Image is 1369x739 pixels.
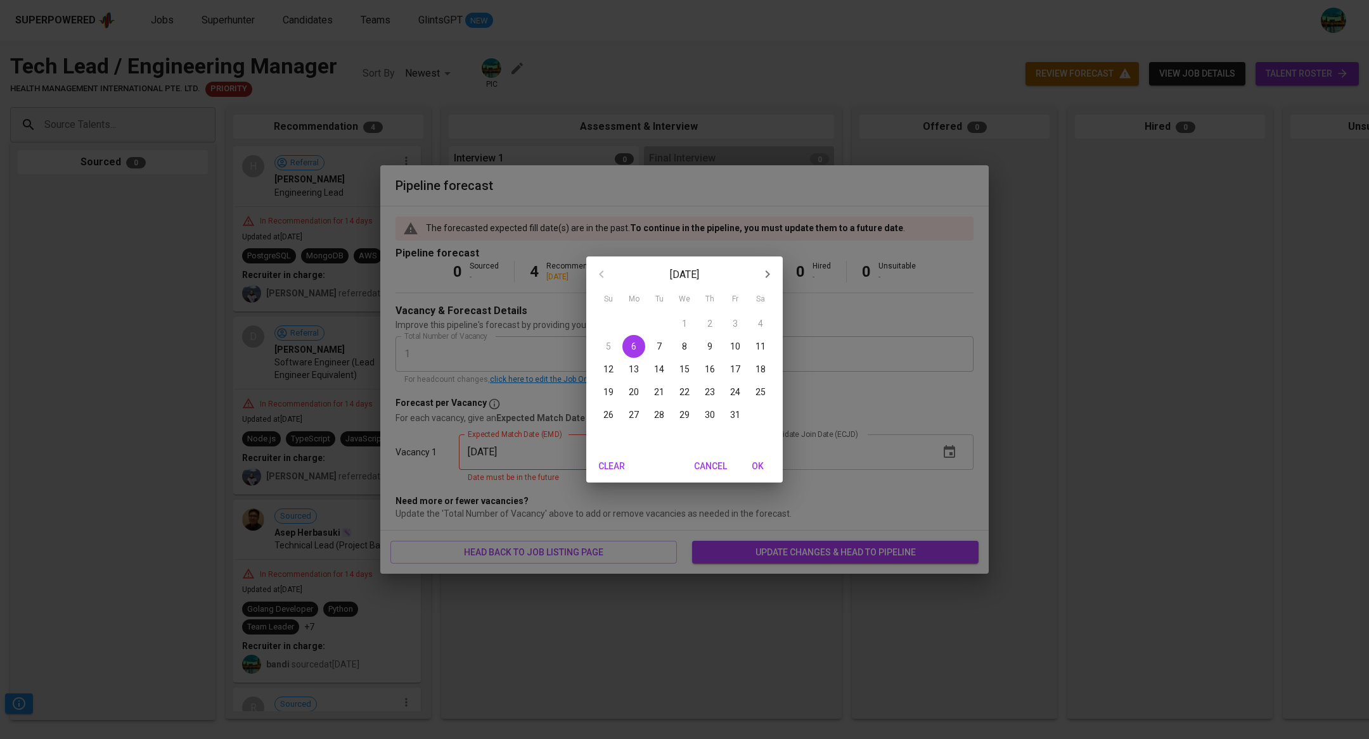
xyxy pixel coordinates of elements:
[617,267,752,282] p: [DATE]
[654,363,664,376] p: 14
[629,408,639,421] p: 27
[749,335,772,358] button: 11
[622,358,645,381] button: 13
[679,408,690,421] p: 29
[749,358,772,381] button: 18
[673,403,696,426] button: 29
[694,458,727,474] span: Cancel
[603,363,614,376] p: 12
[596,458,627,474] span: Clear
[603,408,614,421] p: 26
[673,381,696,403] button: 22
[648,381,671,403] button: 21
[749,381,772,403] button: 25
[603,386,614,398] p: 19
[707,340,712,353] p: 9
[724,381,747,403] button: 24
[591,455,632,478] button: Clear
[698,403,721,426] button: 30
[682,340,687,353] p: 8
[679,386,690,398] p: 22
[698,293,721,306] span: Th
[730,408,740,421] p: 31
[648,403,671,426] button: 28
[622,293,645,306] span: Mo
[673,358,696,381] button: 15
[749,293,772,306] span: Sa
[631,340,636,353] p: 6
[648,293,671,306] span: Tu
[673,335,696,358] button: 8
[755,386,766,398] p: 25
[742,458,773,474] span: OK
[755,363,766,376] p: 18
[648,358,671,381] button: 14
[698,358,721,381] button: 16
[689,455,732,478] button: Cancel
[730,340,740,353] p: 10
[622,381,645,403] button: 20
[755,340,766,353] p: 11
[724,403,747,426] button: 31
[698,381,721,403] button: 23
[724,293,747,306] span: Fr
[679,363,690,376] p: 15
[730,386,740,398] p: 24
[648,335,671,358] button: 7
[698,335,721,358] button: 9
[737,455,778,478] button: OK
[597,403,620,426] button: 26
[724,335,747,358] button: 10
[654,408,664,421] p: 28
[597,358,620,381] button: 12
[597,293,620,306] span: Su
[657,340,662,353] p: 7
[705,363,715,376] p: 16
[629,363,639,376] p: 13
[724,358,747,381] button: 17
[705,386,715,398] p: 23
[622,403,645,426] button: 27
[730,363,740,376] p: 17
[673,293,696,306] span: We
[629,386,639,398] p: 20
[705,408,715,421] p: 30
[654,386,664,398] p: 21
[622,335,645,358] button: 6
[597,381,620,403] button: 19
